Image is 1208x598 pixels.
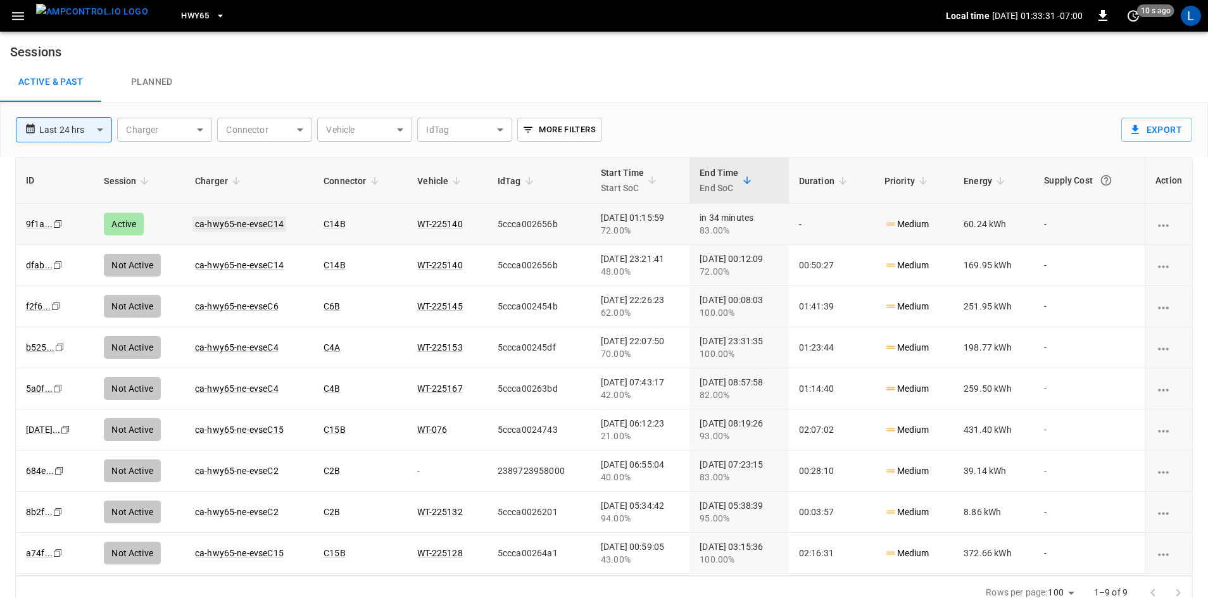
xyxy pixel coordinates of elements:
[884,173,931,189] span: Priority
[1155,382,1182,395] div: charging session options
[601,294,679,319] div: [DATE] 22:26:23
[26,466,54,476] a: 684e...
[946,9,990,22] p: Local time
[700,471,778,483] div: 83.00%
[104,336,161,359] div: Not Active
[1155,218,1182,230] div: charging session options
[324,173,382,189] span: Connector
[700,458,778,483] div: [DATE] 07:23:15
[52,546,65,560] div: copy
[195,466,279,476] a: ca-hwy65-ne-evseC2
[195,260,284,270] a: ca-hwy65-ne-evseC14
[176,4,230,28] button: HWY65
[700,165,738,196] div: End Time
[517,118,601,142] button: More Filters
[488,245,591,286] td: 5ccca002656b
[1034,409,1145,451] td: -
[324,301,340,311] a: C6B
[324,548,346,558] a: C15B
[195,173,244,189] span: Charger
[26,260,53,270] a: dfab...
[39,118,112,142] div: Last 24 hrs
[700,294,778,319] div: [DATE] 00:08:03
[700,512,778,525] div: 95.00%
[700,499,778,525] div: [DATE] 05:38:39
[601,306,679,319] div: 62.00%
[1137,4,1174,17] span: 10 s ago
[884,506,929,519] p: Medium
[195,383,279,394] a: ca-hwy65-ne-evseC4
[488,451,591,492] td: 2389723958000
[601,180,645,196] p: Start SoC
[324,219,346,229] a: C14B
[15,157,1193,576] div: sessions table
[700,252,778,278] div: [DATE] 00:12:09
[488,368,591,409] td: 5ccca00263bd
[104,173,153,189] span: Session
[50,299,63,313] div: copy
[601,252,679,278] div: [DATE] 23:21:41
[953,368,1034,409] td: 259.50 kWh
[52,382,65,396] div: copy
[700,540,778,566] div: [DATE] 03:15:36
[1155,423,1182,436] div: charging session options
[324,342,340,352] a: C4A
[789,492,874,533] td: 00:03:57
[417,260,462,270] a: WT-225140
[1155,506,1182,518] div: charging session options
[60,423,72,437] div: copy
[104,501,161,523] div: Not Active
[488,533,591,574] td: 5ccca00264a1
[884,382,929,396] p: Medium
[1155,300,1182,313] div: charging session options
[195,507,279,517] a: ca-hwy65-ne-evseC2
[601,512,679,525] div: 94.00%
[601,165,645,196] div: Start Time
[488,327,591,368] td: 5ccca00245df
[789,204,874,245] td: -
[417,507,462,517] a: WT-225132
[26,219,53,229] a: 9f1a...
[1034,286,1145,327] td: -
[884,300,929,313] p: Medium
[789,533,874,574] td: 02:16:31
[953,492,1034,533] td: 8.86 kWh
[1145,158,1192,204] th: Action
[1034,451,1145,492] td: -
[1095,169,1117,192] button: The cost of your charging session based on your supply rates
[884,218,929,231] p: Medium
[700,306,778,319] div: 100.00%
[192,216,286,232] a: ca-hwy65-ne-evseC14
[992,9,1083,22] p: [DATE] 01:33:31 -07:00
[26,342,54,352] a: b525...
[884,464,929,478] p: Medium
[700,430,778,442] div: 93.00%
[1044,169,1135,192] div: Supply Cost
[1181,6,1201,26] div: profile-icon
[104,254,161,277] div: Not Active
[953,409,1034,451] td: 431.40 kWh
[195,301,279,311] a: ca-hwy65-ne-evseC6
[52,217,65,231] div: copy
[324,260,346,270] a: C14B
[488,204,591,245] td: 5ccca002656b
[789,409,874,451] td: 02:07:02
[1155,259,1182,271] div: charging session options
[601,376,679,401] div: [DATE] 07:43:17
[700,165,755,196] span: End TimeEnd SoC
[417,219,462,229] a: WT-225140
[789,327,874,368] td: 01:23:44
[1034,492,1145,533] td: -
[953,451,1034,492] td: 39.14 kWh
[104,542,161,564] div: Not Active
[104,213,144,235] div: Active
[16,158,94,204] th: ID
[789,245,874,286] td: 00:50:27
[601,224,679,237] div: 72.00%
[884,423,929,437] p: Medium
[884,341,929,354] p: Medium
[601,335,679,360] div: [DATE] 22:07:50
[324,425,346,435] a: C15B
[700,376,778,401] div: [DATE] 08:57:58
[1123,6,1143,26] button: set refresh interval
